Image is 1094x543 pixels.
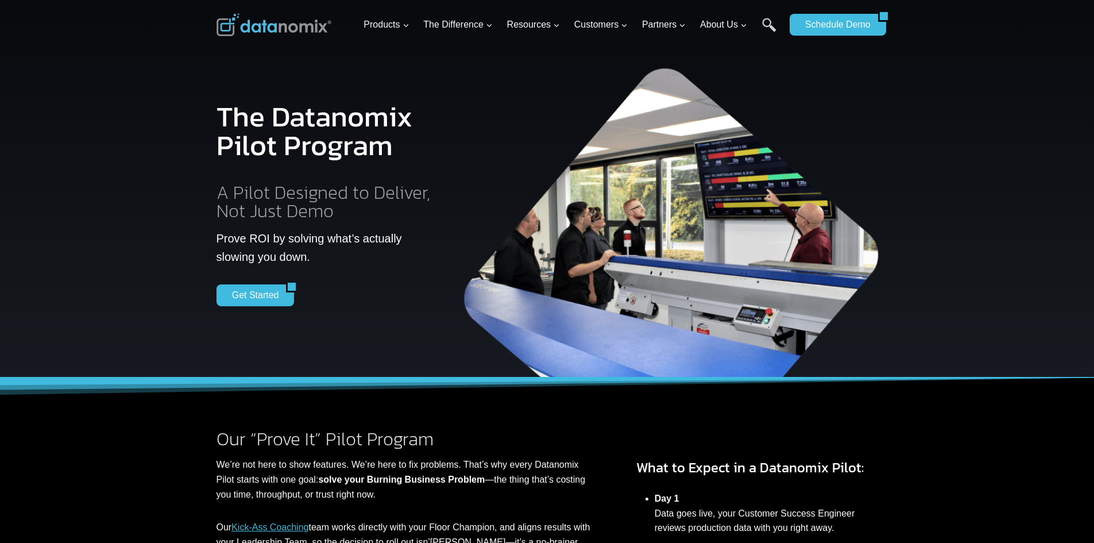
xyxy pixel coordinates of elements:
span: Partners [642,17,686,32]
span: Resources [507,17,560,32]
h3: What to Expect in a Datanomix Pilot: [636,457,878,478]
p: We’re not here to show features. We’re here to fix problems. That’s why every Datanomix Pilot sta... [217,457,590,502]
span: The Difference [423,17,493,32]
strong: Day 1 [655,494,679,503]
a: Kick-Ass Coaching [231,522,308,532]
span: About Us [700,17,747,32]
a: Search [762,18,776,44]
nav: Primary Navigation [359,6,784,44]
span: Products [364,17,409,32]
span: Customers [574,17,628,32]
a: Schedule Demo [790,14,878,36]
a: Get Started [217,284,287,306]
li: Data goes live, your Customer Success Engineer reviews production data with you right away. [655,485,878,541]
img: The Datanomix Production Monitoring Pilot Program [457,57,888,378]
p: Prove ROI by solving what’s actually slowing you down. [217,229,439,266]
img: Datanomix [217,13,331,36]
h1: The Datanomix Pilot Program [217,93,439,169]
h2: Our “Prove It” Pilot Program [217,430,590,448]
h2: A Pilot Designed to Deliver, Not Just Demo [217,183,439,220]
strong: solve your Burning Business Problem [318,475,485,484]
